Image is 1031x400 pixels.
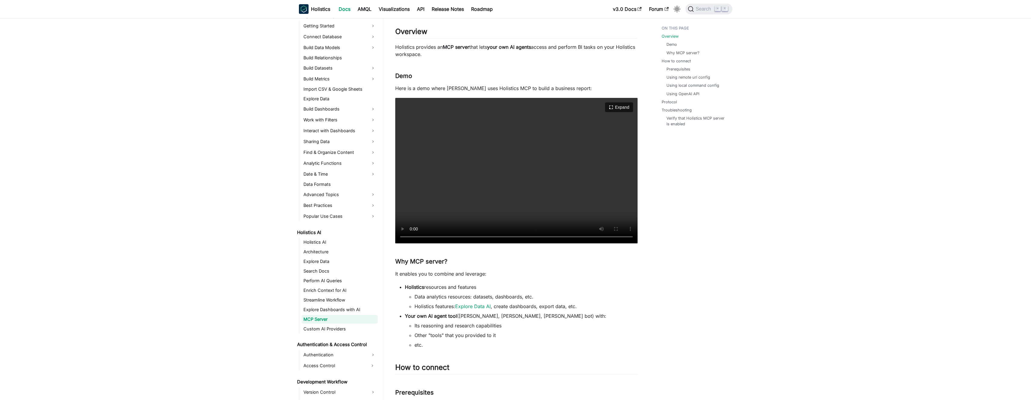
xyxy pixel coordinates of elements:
a: API [413,4,428,14]
a: Why MCP server? [666,50,700,56]
a: Best Practices [302,201,378,210]
video: Your browser does not support embedding video, but you can . [395,98,638,243]
p: Holistics provides an that lets access and perform BI tasks on your Holistics workspace. [395,43,638,58]
a: Holistics AI [295,228,378,237]
a: Verify that Holistics MCP server is enabled [666,115,726,127]
a: Prerequisites [666,66,690,72]
a: Find & Organize Content [302,148,378,157]
h3: Prerequisites [395,389,638,396]
a: Build Datasets [302,63,378,73]
a: Authentication & Access Control [295,340,378,349]
a: Development Workflow [295,378,378,386]
a: Import CSV & Google Sheets [302,85,378,93]
button: Search (Command+K) [685,4,732,14]
li: resources and features [405,283,638,310]
a: Forum [645,4,672,14]
a: Build Metrics [302,74,378,84]
a: Build Dashboards [302,104,378,114]
a: HolisticsHolistics [299,4,330,14]
p: It enables you to combine and leverage: [395,270,638,277]
a: Using remote url config [666,74,710,80]
a: Version Control [302,387,378,397]
a: Demo [666,42,677,47]
a: Troubleshooting [662,107,692,113]
h2: Overview [395,27,638,39]
h3: Why MCP server? [395,258,638,265]
a: Explore Data AI [455,303,491,309]
h2: How to connect [395,363,638,374]
a: Visualizations [375,4,413,14]
li: etc. [415,341,638,348]
a: Build Relationships [302,54,378,62]
button: Expand video [605,102,633,112]
a: Data Formats [302,180,378,189]
a: Holistics AI [302,238,378,246]
a: Using OpenAI API [666,91,699,97]
a: AMQL [354,4,375,14]
a: Getting Started [302,21,378,31]
a: Protocol [662,99,677,105]
a: Custom AI Providers [302,325,378,333]
h3: Demo [395,72,638,80]
a: v3.0 Docs [609,4,645,14]
a: How to connect [662,58,691,64]
a: Docs [335,4,354,14]
a: Perform AI Queries [302,277,378,285]
a: Enrich Context for AI [302,286,378,295]
a: Date & Time [302,169,378,179]
b: Holistics [311,5,330,13]
a: Work with Filters [302,115,378,125]
button: Switch between dark and light mode (currently light mode) [672,4,682,14]
kbd: K [722,6,728,11]
strong: Your own AI agent tool [405,313,457,319]
a: Explore Data [302,95,378,103]
a: Overview [662,33,679,39]
a: MCP Server [302,315,378,323]
span: Search [694,6,715,12]
li: Holistics features: , create dashboards, export data, etc. [415,303,638,310]
a: Explore Dashboards with AI [302,305,378,314]
a: Popular Use Cases [302,211,378,221]
a: Explore Data [302,257,378,266]
strong: MCP server [443,44,469,50]
li: ([PERSON_NAME], [PERSON_NAME], [PERSON_NAME] bot) with: [405,312,638,348]
a: Analytic Functions [302,158,378,168]
img: Holistics [299,4,309,14]
li: Its reasoning and research capabilities [415,322,638,329]
button: Expand sidebar category 'Access Control' [367,361,378,370]
a: Access Control [302,361,367,370]
a: Streamline Workflow [302,296,378,304]
a: Interact with Dashboards [302,126,378,136]
p: Here is a demo where [PERSON_NAME] uses Holistics MCP to build a business report: [395,85,638,92]
a: Sharing Data [302,137,378,146]
a: Search Docs [302,267,378,275]
strong: your own AI agents [487,44,531,50]
a: Using local command config [666,83,719,88]
a: Roadmap [467,4,496,14]
li: Other "tools" that you provided to it [415,332,638,339]
a: Connect Database [302,32,378,42]
a: Architecture [302,248,378,256]
kbd: ⌘ [715,6,721,11]
a: Advanced Topics [302,190,378,199]
li: Data analytics resources: datasets, dashboards, etc. [415,293,638,300]
a: Authentication [302,350,378,360]
a: Build Data Models [302,43,378,52]
nav: Docs sidebar [293,18,383,400]
strong: Holistics [405,284,424,290]
a: Release Notes [428,4,467,14]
